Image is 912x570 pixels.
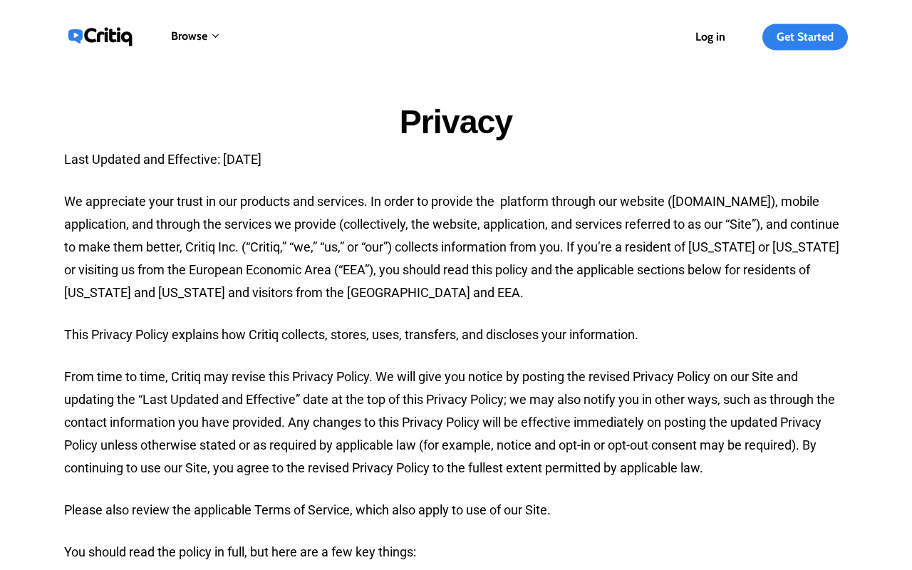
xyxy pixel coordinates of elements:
p: Last Updated and Effective: [DATE] [64,148,848,190]
a: Log in [695,31,725,43]
h1: Privacy [64,102,848,143]
span: Get Started [777,30,834,43]
p: We appreciate your trust in our products and services. In order to provide the platform through o... [64,190,848,323]
a: Browse [171,31,222,43]
span: Browse [171,29,207,43]
a: Get Started [762,31,848,43]
p: This Privacy Policy explains how Critiq collects, stores, uses, transfers, and discloses your inf... [64,323,848,366]
span: Log in [695,30,725,43]
p: From time to time, Critiq may revise this Privacy Policy. We will give you notice by posting the ... [64,366,848,499]
p: Please also review the applicable Terms of Service, which also apply to use of our Site. [64,499,848,541]
img: Critiq [64,24,135,49]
